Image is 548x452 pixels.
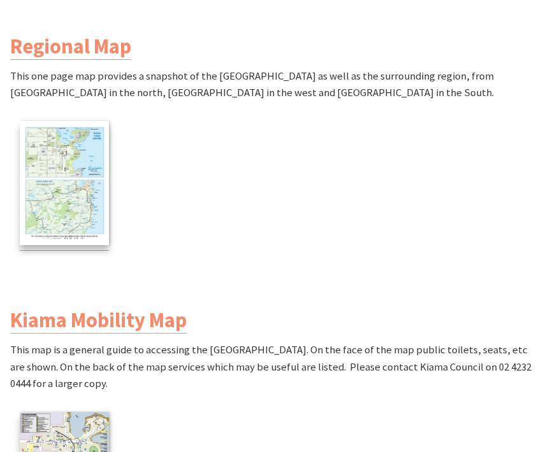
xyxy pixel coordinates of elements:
a: Kiama Mobility Map [10,307,187,334]
a: Regional Map [10,33,131,60]
a: Kiama Regional Map [20,121,109,251]
p: This one page map provides a snapshot of the [GEOGRAPHIC_DATA] as well as the surrounding region,... [10,68,538,261]
img: Kiama Regional Map [20,121,109,244]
